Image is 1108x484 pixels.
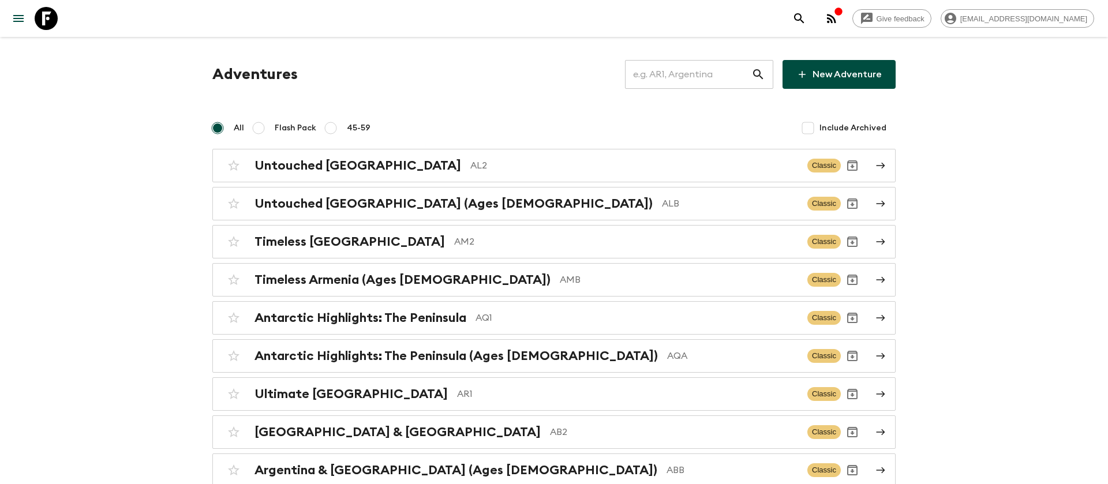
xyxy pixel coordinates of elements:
[625,58,751,91] input: e.g. AR1, Argentina
[941,9,1094,28] div: [EMAIL_ADDRESS][DOMAIN_NAME]
[212,263,896,297] a: Timeless Armenia (Ages [DEMOGRAPHIC_DATA])AMBClassicArchive
[212,149,896,182] a: Untouched [GEOGRAPHIC_DATA]AL2ClassicArchive
[841,268,864,291] button: Archive
[783,60,896,89] a: New Adventure
[954,14,1094,23] span: [EMAIL_ADDRESS][DOMAIN_NAME]
[807,235,841,249] span: Classic
[212,339,896,373] a: Antarctic Highlights: The Peninsula (Ages [DEMOGRAPHIC_DATA])AQAClassicArchive
[212,225,896,258] a: Timeless [GEOGRAPHIC_DATA]AM2ClassicArchive
[807,425,841,439] span: Classic
[841,154,864,177] button: Archive
[667,463,798,477] p: ABB
[841,421,864,444] button: Archive
[662,197,798,211] p: ALB
[841,344,864,367] button: Archive
[476,311,798,325] p: AQ1
[807,463,841,477] span: Classic
[788,7,811,30] button: search adventures
[807,387,841,401] span: Classic
[234,122,244,134] span: All
[819,122,886,134] span: Include Archived
[807,197,841,211] span: Classic
[470,159,798,172] p: AL2
[560,273,798,287] p: AMB
[841,230,864,253] button: Archive
[212,187,896,220] a: Untouched [GEOGRAPHIC_DATA] (Ages [DEMOGRAPHIC_DATA])ALBClassicArchive
[212,63,298,86] h1: Adventures
[852,9,931,28] a: Give feedback
[347,122,370,134] span: 45-59
[254,234,445,249] h2: Timeless [GEOGRAPHIC_DATA]
[841,192,864,215] button: Archive
[841,382,864,406] button: Archive
[254,425,541,440] h2: [GEOGRAPHIC_DATA] & [GEOGRAPHIC_DATA]
[454,235,798,249] p: AM2
[667,349,798,363] p: AQA
[807,311,841,325] span: Classic
[275,122,316,134] span: Flash Pack
[254,348,658,363] h2: Antarctic Highlights: The Peninsula (Ages [DEMOGRAPHIC_DATA])
[254,463,657,478] h2: Argentina & [GEOGRAPHIC_DATA] (Ages [DEMOGRAPHIC_DATA])
[841,306,864,329] button: Archive
[254,310,466,325] h2: Antarctic Highlights: The Peninsula
[807,273,841,287] span: Classic
[807,349,841,363] span: Classic
[254,387,448,402] h2: Ultimate [GEOGRAPHIC_DATA]
[212,415,896,449] a: [GEOGRAPHIC_DATA] & [GEOGRAPHIC_DATA]AB2ClassicArchive
[807,159,841,172] span: Classic
[254,196,653,211] h2: Untouched [GEOGRAPHIC_DATA] (Ages [DEMOGRAPHIC_DATA])
[254,272,551,287] h2: Timeless Armenia (Ages [DEMOGRAPHIC_DATA])
[254,158,461,173] h2: Untouched [GEOGRAPHIC_DATA]
[550,425,798,439] p: AB2
[841,459,864,482] button: Archive
[457,387,798,401] p: AR1
[7,7,30,30] button: menu
[870,14,931,23] span: Give feedback
[212,301,896,335] a: Antarctic Highlights: The PeninsulaAQ1ClassicArchive
[212,377,896,411] a: Ultimate [GEOGRAPHIC_DATA]AR1ClassicArchive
